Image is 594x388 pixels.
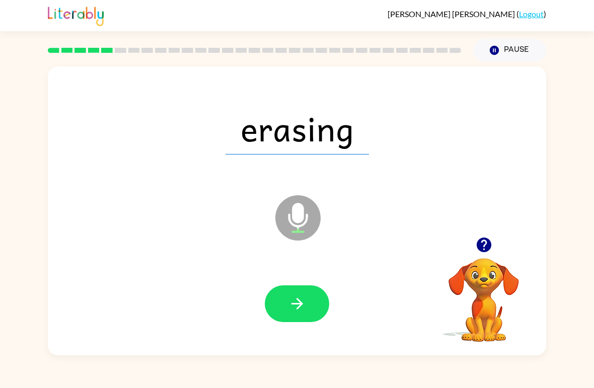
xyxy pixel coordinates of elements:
[388,9,546,19] div: ( )
[519,9,544,19] a: Logout
[473,39,546,62] button: Pause
[433,243,534,343] video: Your browser must support playing .mp4 files to use Literably. Please try using another browser.
[226,102,369,154] span: erasing
[48,4,104,26] img: Literably
[388,9,516,19] span: [PERSON_NAME] [PERSON_NAME]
